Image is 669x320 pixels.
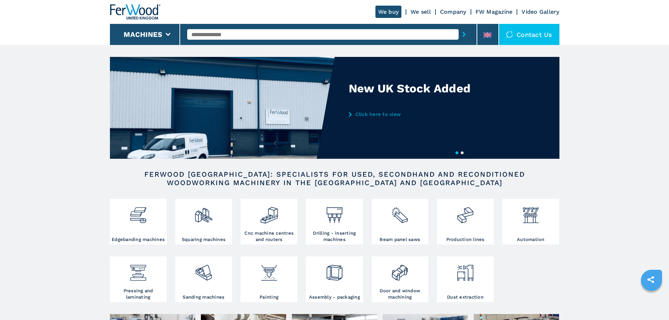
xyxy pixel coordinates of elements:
[437,256,494,302] a: Dust extraction
[456,258,474,282] img: aspirazione_1.png
[506,31,513,38] img: Contact us
[522,8,559,15] a: Video Gallery
[461,151,464,154] button: 2
[129,201,147,224] img: bordatrici_1.png
[373,288,427,300] h3: Door and window machining
[499,24,559,45] div: Contact us
[456,201,474,224] img: linee_di_produzione_2.png
[241,199,297,244] a: Cnc machine centres and routers
[241,256,297,302] a: Painting
[411,8,431,15] a: We sell
[522,201,540,224] img: automazione.png
[440,8,466,15] a: Company
[306,256,363,302] a: Assembly - packaging
[325,201,344,224] img: foratrici_inseritrici_2.png
[372,256,428,302] a: Door and window machining
[639,288,664,315] iframe: Chat
[446,236,485,243] h3: Production lines
[124,30,162,39] button: Machines
[260,294,278,300] h3: Painting
[437,199,494,244] a: Production lines
[380,236,420,243] h3: Beam panel saws
[175,199,232,244] a: Squaring machines
[110,199,167,244] a: Edgebanding machines
[502,199,559,244] a: Automation
[175,256,232,302] a: Sanding machines
[349,111,486,117] a: Click here to view
[375,6,402,18] a: We buy
[372,199,428,244] a: Beam panel saws
[325,258,344,282] img: montaggio_imballaggio_2.png
[475,8,513,15] a: FW Magazine
[194,201,213,224] img: squadratrici_2.png
[110,57,335,159] img: New UK Stock Added
[309,294,360,300] h3: Assembly - packaging
[110,4,160,20] img: Ferwood
[194,258,213,282] img: levigatrici_2.png
[459,26,470,43] button: submit-button
[112,288,165,300] h3: Pressing and laminating
[112,236,165,243] h3: Edgebanding machines
[132,170,537,187] h2: FERWOOD [GEOGRAPHIC_DATA]: SPECIALISTS FOR USED, SECONDHAND AND RECONDITIONED WOODWORKING MACHINE...
[391,201,409,224] img: sezionatrici_2.png
[455,151,458,154] button: 1
[110,256,167,302] a: Pressing and laminating
[447,294,484,300] h3: Dust extraction
[308,230,361,243] h3: Drilling - inserting machines
[260,258,278,282] img: verniciatura_1.png
[242,230,296,243] h3: Cnc machine centres and routers
[642,271,660,288] a: sharethis
[183,294,224,300] h3: Sanding machines
[182,236,225,243] h3: Squaring machines
[306,199,363,244] a: Drilling - inserting machines
[391,258,409,282] img: lavorazione_porte_finestre_2.png
[260,201,278,224] img: centro_di_lavoro_cnc_2.png
[517,236,545,243] h3: Automation
[129,258,147,282] img: pressa-strettoia.png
